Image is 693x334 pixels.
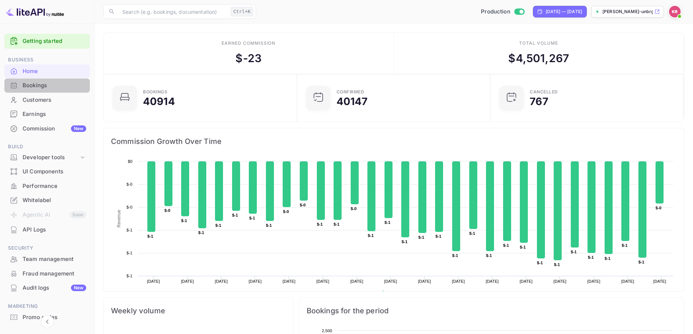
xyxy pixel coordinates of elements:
[4,252,90,266] a: Team management
[71,125,86,132] div: New
[4,64,90,78] a: Home
[41,315,54,328] button: Collapse navigation
[622,243,628,248] text: $-1
[4,267,90,280] a: Fraud management
[164,208,170,213] text: $-0
[4,223,90,237] div: API Logs
[452,253,458,258] text: $-1
[235,50,262,67] div: $ -23
[316,279,330,283] text: [DATE]
[23,270,86,278] div: Fraud management
[571,250,577,254] text: $-1
[638,260,644,264] text: $-1
[147,279,160,283] text: [DATE]
[481,8,510,16] span: Production
[4,252,90,266] div: Team management
[4,267,90,281] div: Fraud management
[520,245,526,249] text: $-1
[653,279,666,283] text: [DATE]
[605,256,610,261] text: $-1
[4,151,90,164] div: Developer tools
[300,203,306,207] text: $-0
[147,234,153,238] text: $-1
[385,220,390,225] text: $-1
[368,233,374,238] text: $-1
[23,125,86,133] div: Commission
[4,310,90,325] div: Promo codes
[127,228,132,232] text: $-1
[519,279,533,283] text: [DATE]
[4,93,90,106] a: Customers
[4,107,90,121] div: Earnings
[621,279,634,283] text: [DATE]
[4,64,90,79] div: Home
[478,8,527,16] div: Switch to Sandbox mode
[602,8,653,15] p: [PERSON_NAME]-unbrg.[PERSON_NAME]...
[452,279,465,283] text: [DATE]
[127,182,132,186] text: $-0
[4,281,90,294] a: Audit logsNew
[469,231,475,236] text: $-1
[588,279,601,283] text: [DATE]
[231,7,253,16] div: Ctrl+K
[118,4,228,19] input: Search (e.g. bookings, documentation)
[181,279,194,283] text: [DATE]
[4,143,90,151] span: Build
[508,50,569,67] div: $ 4,501,267
[127,251,132,255] text: $-1
[588,255,594,259] text: $-1
[4,223,90,236] a: API Logs
[23,37,86,45] a: Getting started
[4,165,90,179] div: UI Components
[486,279,499,283] text: [DATE]
[4,193,90,207] a: Whitelabel
[4,34,90,49] div: Getting started
[6,6,64,17] img: LiteAPI logo
[4,79,90,92] a: Bookings
[23,153,79,162] div: Developer tools
[116,210,122,228] text: Revenue
[266,223,272,228] text: $-1
[435,234,441,238] text: $-1
[143,90,167,94] div: Bookings
[402,240,407,244] text: $-1
[215,279,228,283] text: [DATE]
[322,329,332,333] text: 2,500
[336,90,365,94] div: Confirmed
[283,209,289,214] text: $-0
[222,40,275,47] div: Earned commission
[249,279,262,283] text: [DATE]
[23,81,86,90] div: Bookings
[503,243,509,248] text: $-1
[669,6,681,17] img: Kobus Roux
[23,182,86,190] div: Performance
[4,193,90,208] div: Whitelabel
[530,96,548,106] div: 767
[23,196,86,205] div: Whitelabel
[71,285,86,291] div: New
[336,96,368,106] div: 40147
[4,122,90,136] div: CommissionNew
[530,90,558,94] div: CANCELLED
[554,262,560,267] text: $-1
[23,226,86,234] div: API Logs
[23,168,86,176] div: UI Components
[111,136,677,147] span: Commission Growth Over Time
[4,244,90,252] span: Security
[334,222,339,226] text: $-1
[249,216,255,220] text: $-1
[519,40,558,47] div: Total volume
[317,222,323,226] text: $-1
[23,67,86,76] div: Home
[388,291,407,296] text: Revenue
[215,223,221,228] text: $-1
[283,279,296,283] text: [DATE]
[4,179,90,193] a: Performance
[23,284,86,292] div: Audit logs
[486,253,492,258] text: $-1
[350,279,363,283] text: [DATE]
[307,305,677,317] span: Bookings for the period
[23,255,86,263] div: Team management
